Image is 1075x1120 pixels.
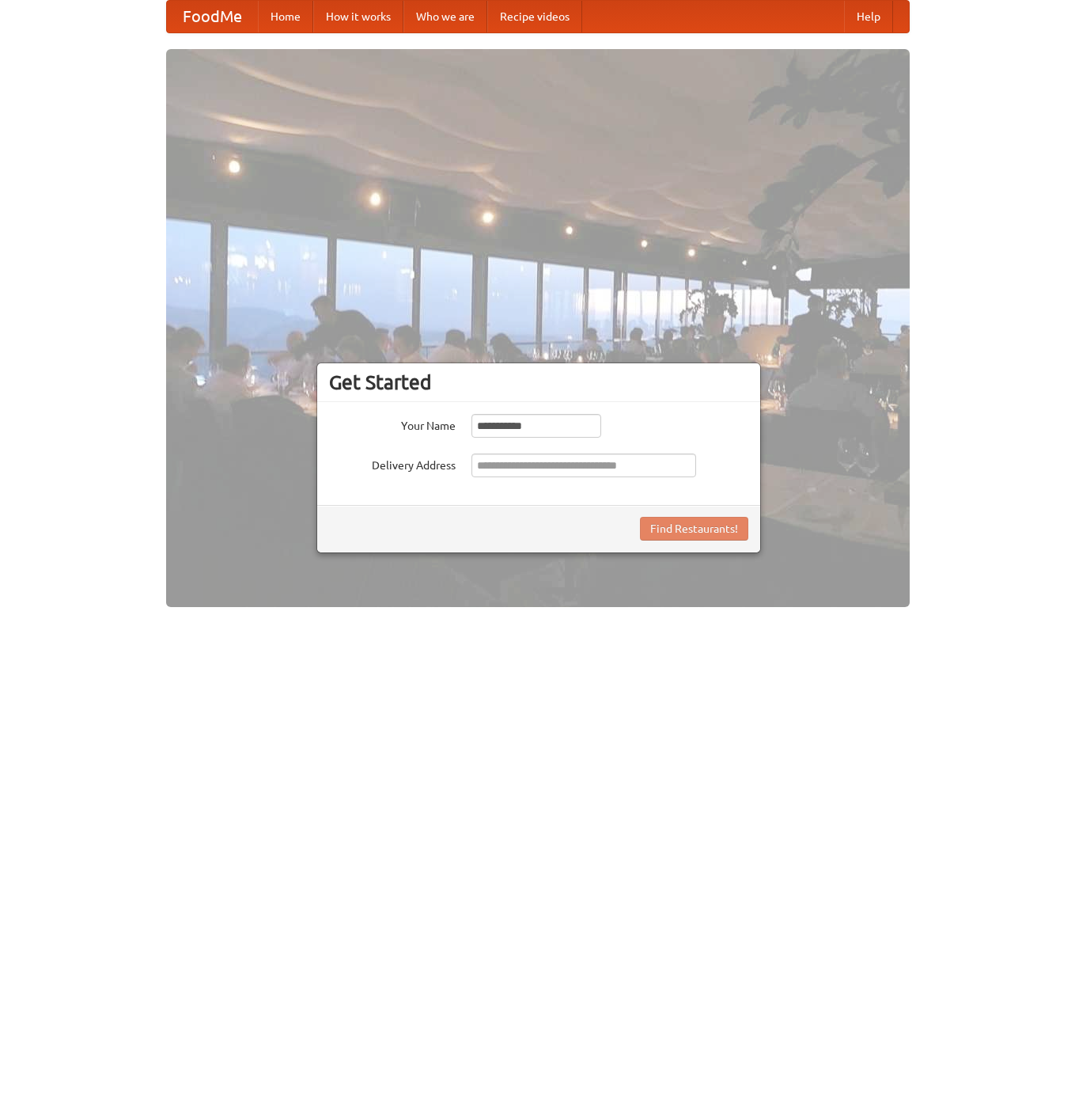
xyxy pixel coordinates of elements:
[640,517,748,541] button: Find Restaurants!
[329,454,456,473] label: Delivery Address
[313,1,403,32] a: How it works
[258,1,313,32] a: Home
[487,1,582,32] a: Recipe videos
[329,414,456,434] label: Your Name
[844,1,893,32] a: Help
[403,1,487,32] a: Who we are
[167,1,258,32] a: FoodMe
[329,370,748,394] h3: Get Started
